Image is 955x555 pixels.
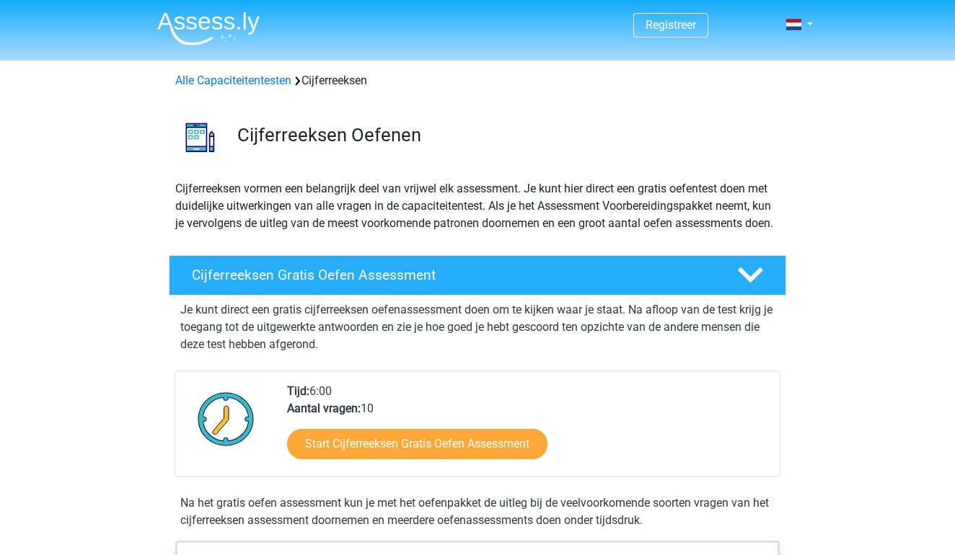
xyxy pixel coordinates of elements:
b: Aantal vragen: [287,401,361,415]
a: Cijferreeksen Gratis Oefen Assessment [163,255,792,296]
h4: Cijferreeksen Gratis Oefen Assessment [192,267,714,283]
div: Cijferreeksen [170,72,785,89]
b: Tijd: [287,384,309,398]
div: Na het gratis oefen assessment kun je met het oefenpakket de uitleg bij de veelvoorkomende soorte... [175,494,780,529]
a: Alle Capaciteitentesten [175,74,291,87]
a: Registreer [646,18,696,32]
img: Klok [190,383,263,455]
a: Start Cijferreeksen Gratis Oefen Assessment [287,429,547,459]
img: Assessly [157,12,260,45]
h3: Cijferreeksen Oefenen [237,124,775,146]
p: Cijferreeksen vormen een belangrijk deel van vrijwel elk assessment. Je kunt hier direct een grat... [175,180,780,232]
img: cijferreeksen [170,107,231,168]
div: 6:00 10 [276,383,779,476]
p: Je kunt direct een gratis cijferreeksen oefenassessment doen om te kijken waar je staat. Na afloo... [180,301,775,353]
